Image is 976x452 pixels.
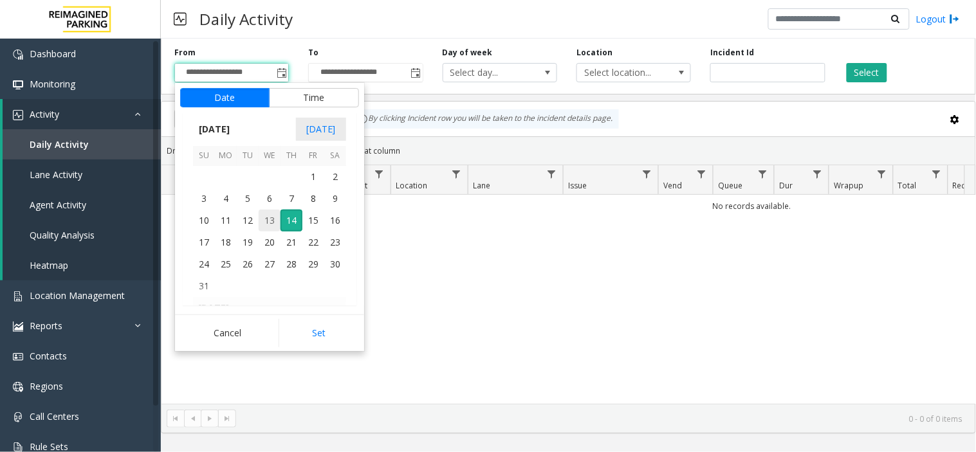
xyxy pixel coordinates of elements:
th: Mo [215,146,237,166]
label: From [174,47,196,59]
span: Location Management [30,289,125,302]
span: Queue [718,180,742,191]
img: 'icon' [13,352,23,362]
td: Friday, August 1, 2025 [302,166,324,188]
span: 31 [193,275,215,297]
span: 24 [193,253,215,275]
span: 25 [215,253,237,275]
span: 19 [237,231,259,253]
td: Thursday, August 7, 2025 [281,188,302,210]
span: 30 [324,253,346,275]
span: 28 [281,253,302,275]
th: [DATE] [193,297,346,319]
span: Rec. [953,180,968,191]
span: Call Centers [30,410,79,422]
span: Vend [663,180,682,191]
td: Thursday, August 28, 2025 [281,253,302,275]
span: 11 [215,210,237,231]
span: 5 [237,188,259,210]
td: Monday, August 4, 2025 [215,188,237,210]
span: 21 [281,231,302,253]
a: Lot Filter Menu [371,165,388,183]
td: Friday, August 8, 2025 [302,188,324,210]
img: 'icon' [13,80,23,90]
span: Daily Activity [30,138,89,150]
th: Tu [237,146,259,166]
td: Wednesday, August 6, 2025 [259,188,281,210]
span: 18 [215,231,237,253]
span: Wrapup [834,180,863,191]
span: Select location... [577,64,668,82]
td: Thursday, August 21, 2025 [281,231,302,253]
span: 17 [193,231,215,253]
a: Agent Activity [3,190,161,220]
td: Monday, August 11, 2025 [215,210,237,231]
td: Tuesday, August 26, 2025 [237,253,259,275]
th: Su [193,146,215,166]
td: Sunday, August 10, 2025 [193,210,215,231]
span: 12 [237,210,259,231]
div: By clicking Incident row you will be taken to the incident details page. [351,109,619,129]
td: Sunday, August 17, 2025 [193,231,215,253]
span: 2 [324,166,346,188]
span: Heatmap [30,259,68,271]
span: [DATE] [193,120,235,139]
td: Monday, August 25, 2025 [215,253,237,275]
a: Issue Filter Menu [638,165,656,183]
img: 'icon' [13,382,23,392]
span: Activity [30,108,59,120]
td: Wednesday, August 27, 2025 [259,253,281,275]
th: We [259,146,281,166]
button: Cancel [180,319,275,347]
label: To [308,47,318,59]
span: Select day... [443,64,534,82]
a: Logout [916,12,960,26]
img: logout [950,12,960,26]
td: Tuesday, August 12, 2025 [237,210,259,231]
button: Set [279,319,360,347]
td: Friday, August 22, 2025 [302,231,324,253]
span: 1 [302,166,324,188]
span: 3 [193,188,215,210]
td: Saturday, August 30, 2025 [324,253,346,275]
a: Wrapup Filter Menu [873,165,890,183]
span: Monitoring [30,78,75,90]
td: Thursday, August 14, 2025 [281,210,302,231]
span: 20 [259,231,281,253]
span: Lane [473,180,490,191]
h3: Daily Activity [193,3,299,35]
span: 16 [324,210,346,231]
label: Location [576,47,612,59]
img: 'icon' [13,110,23,120]
span: 10 [193,210,215,231]
td: Friday, August 29, 2025 [302,253,324,275]
a: Activity [3,99,161,129]
th: Fr [302,146,324,166]
img: pageIcon [174,3,187,35]
span: Dashboard [30,48,76,60]
td: Sunday, August 3, 2025 [193,188,215,210]
div: Drag a column header and drop it here to group by that column [161,140,975,162]
span: 6 [259,188,281,210]
label: Incident Id [710,47,754,59]
td: Tuesday, August 19, 2025 [237,231,259,253]
td: Saturday, August 9, 2025 [324,188,346,210]
button: Date tab [180,88,270,107]
td: Monday, August 18, 2025 [215,231,237,253]
a: Daily Activity [3,129,161,159]
td: Saturday, August 16, 2025 [324,210,346,231]
td: Wednesday, August 20, 2025 [259,231,281,253]
span: 14 [281,210,302,231]
span: Dur [779,180,793,191]
span: 4 [215,188,237,210]
span: 23 [324,231,346,253]
span: Total [898,180,917,191]
a: Location Filter Menu [448,165,465,183]
a: Vend Filter Menu [693,165,710,183]
td: Saturday, August 2, 2025 [324,166,346,188]
span: 22 [302,231,324,253]
span: Quality Analysis [30,229,95,241]
span: Toggle popup [274,64,288,82]
img: 'icon' [13,291,23,302]
a: Queue Filter Menu [754,165,771,183]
